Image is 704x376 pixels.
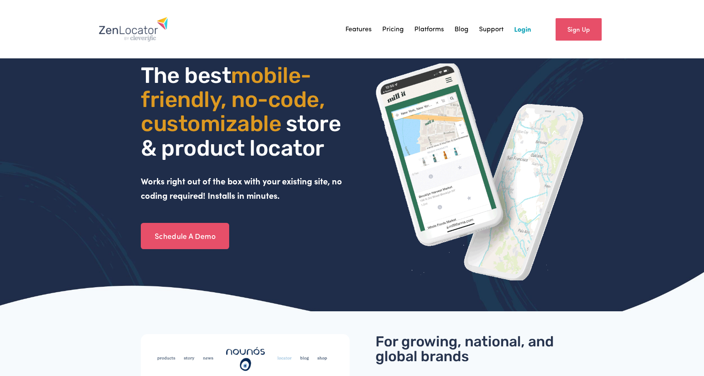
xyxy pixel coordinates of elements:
[375,63,584,280] img: ZenLocator phone mockup gif
[455,23,468,36] a: Blog
[141,62,231,88] span: The best
[382,23,404,36] a: Pricing
[479,23,504,36] a: Support
[345,23,372,36] a: Features
[141,62,329,137] span: mobile- friendly, no-code, customizable
[414,23,444,36] a: Platforms
[375,333,557,365] span: For growing, national, and global brands
[556,18,602,41] a: Sign Up
[514,23,531,36] a: Login
[141,223,229,249] a: Schedule A Demo
[99,16,168,42] img: Zenlocator
[141,110,345,161] span: store & product locator
[141,175,344,201] strong: Works right out of the box with your existing site, no coding required! Installs in minutes.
